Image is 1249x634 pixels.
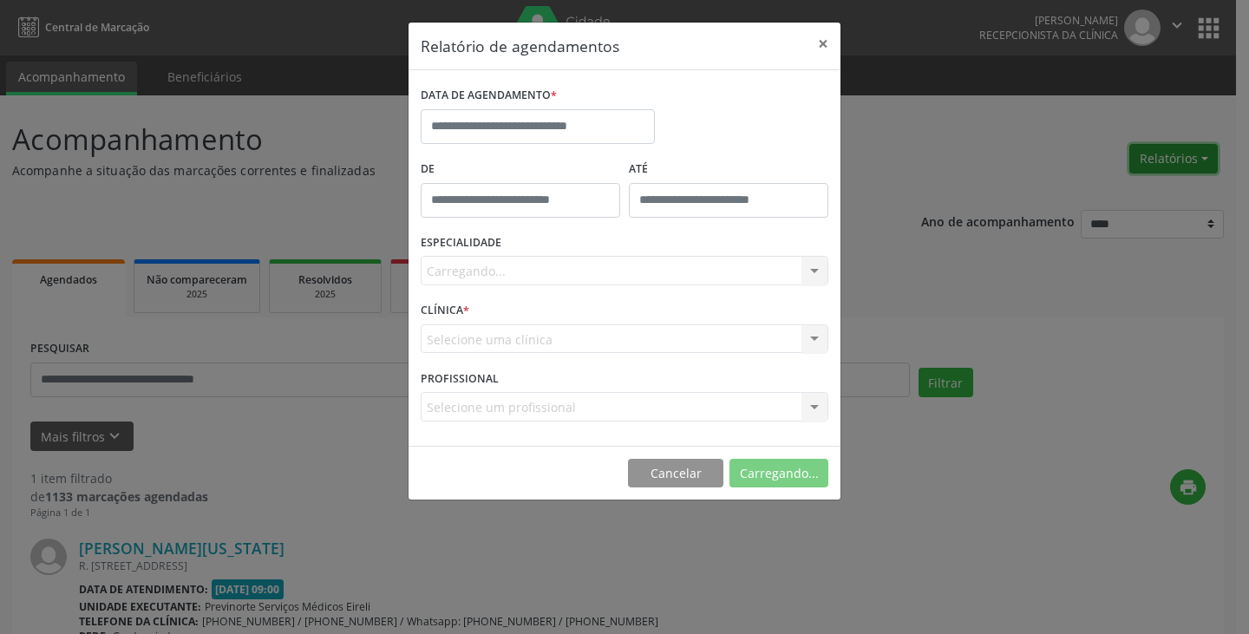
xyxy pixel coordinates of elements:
[628,459,723,488] button: Cancelar
[421,297,469,324] label: CLÍNICA
[629,156,828,183] label: ATÉ
[806,23,840,65] button: Close
[421,156,620,183] label: De
[421,230,501,257] label: ESPECIALIDADE
[729,459,828,488] button: Carregando...
[421,365,499,392] label: PROFISSIONAL
[421,82,557,109] label: DATA DE AGENDAMENTO
[421,35,619,57] h5: Relatório de agendamentos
